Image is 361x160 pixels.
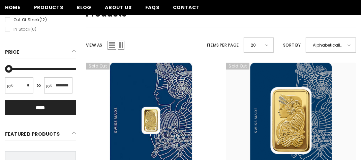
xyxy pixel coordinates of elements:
[86,9,356,19] h1: Products
[5,16,76,24] label: Out of stock
[98,4,139,15] a: About us
[39,17,47,23] span: (12)
[105,4,132,11] span: About us
[226,63,250,70] span: Sold out
[7,82,13,89] span: руб
[27,4,70,15] a: Products
[283,42,301,49] label: Sort by
[306,37,356,53] div: Alphabetically, A-Z
[173,4,200,11] span: Contact
[77,4,91,11] span: Blog
[118,41,124,50] span: Grid 2
[108,41,116,50] span: List
[145,4,159,11] span: FAQs
[139,4,166,15] a: FAQs
[207,42,239,49] label: Items per page
[244,37,274,53] div: 20
[70,4,98,15] a: Blog
[34,4,63,11] span: Products
[313,40,343,50] span: Alphabetically, A-Z
[86,42,102,49] label: View as
[5,49,19,55] span: Price
[86,63,110,70] span: Sold out
[46,82,53,89] span: руб
[35,82,43,89] span: to
[5,4,21,11] span: Home
[251,40,261,50] span: 20
[166,4,207,15] a: Contact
